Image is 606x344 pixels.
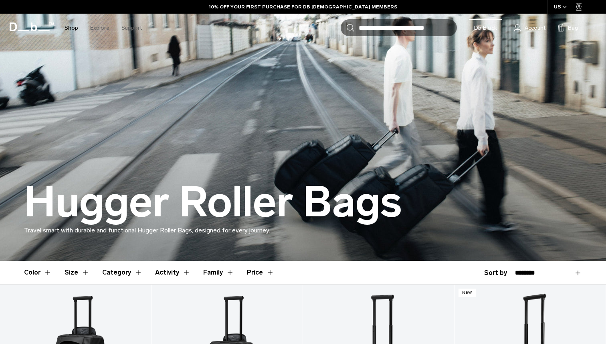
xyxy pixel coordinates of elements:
[209,3,397,10] a: 10% OFF YOUR FIRST PURCHASE FOR DB [DEMOGRAPHIC_DATA] MEMBERS
[24,226,270,234] span: Travel smart with durable and functional Hugger Roller Bags, designed for every journey.
[525,24,545,32] span: Account
[469,19,502,36] a: Db Black
[24,179,402,226] h1: Hugger Roller Bags
[121,14,142,42] a: Support
[514,23,545,33] a: Account
[155,261,190,284] button: Toggle Filter
[568,24,578,32] span: Bag
[102,261,142,284] button: Toggle Filter
[59,14,148,42] nav: Main Navigation
[558,23,578,33] button: Bag
[65,261,89,284] button: Toggle Filter
[24,261,52,284] button: Toggle Filter
[459,289,476,297] p: New
[65,14,78,42] a: Shop
[90,14,109,42] a: Explore
[247,261,274,284] button: Toggle Price
[203,261,234,284] button: Toggle Filter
